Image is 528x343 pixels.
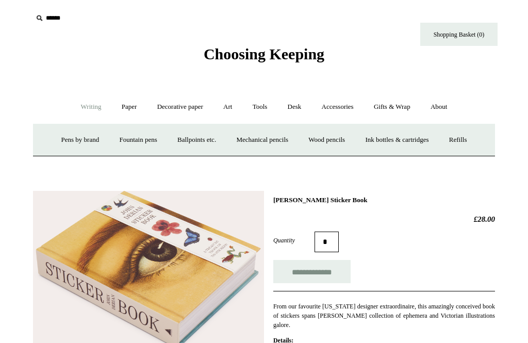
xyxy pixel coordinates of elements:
a: Accessories [312,93,363,121]
a: Refills [440,126,476,154]
a: Decorative paper [148,93,212,121]
a: Fountain pens [110,126,166,154]
a: Writing [72,93,111,121]
label: Quantity [273,236,315,245]
a: Pens by brand [52,126,109,154]
a: Choosing Keeping [204,54,324,61]
a: Ballpoints etc. [168,126,225,154]
a: About [421,93,457,121]
a: Ink bottles & cartridges [356,126,438,154]
h2: £28.00 [273,215,495,224]
a: Mechanical pencils [227,126,298,154]
a: Shopping Basket (0) [420,23,498,46]
span: From our favourite [US_STATE] designer extraordinaire, this amazingly conceived book of stickers ... [273,303,495,329]
a: Art [214,93,241,121]
span: Choosing Keeping [204,45,324,62]
a: Tools [243,93,277,121]
a: Gifts & Wrap [365,93,420,121]
a: Desk [278,93,311,121]
a: Wood pencils [299,126,354,154]
a: Paper [112,93,146,121]
h1: [PERSON_NAME] Sticker Book [273,196,495,204]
